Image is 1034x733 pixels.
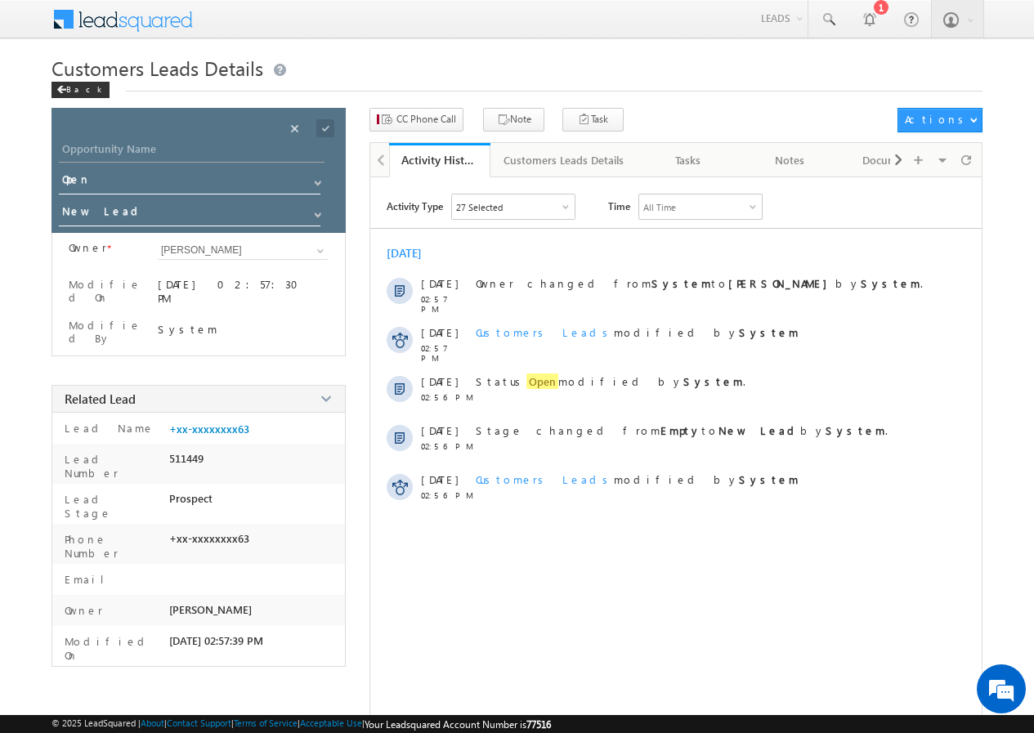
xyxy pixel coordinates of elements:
strong: System [683,374,743,388]
label: Lead Stage [60,492,163,520]
input: Opportunity Name Opportunity Name [59,140,325,163]
button: Actions [897,108,982,132]
strong: System [861,276,920,290]
div: System [158,322,329,336]
span: Customers Leads Details [51,55,263,81]
div: Back [51,82,110,98]
span: 02:56 PM [421,441,470,451]
label: Phone Number [60,532,163,560]
span: CC Phone Call [396,112,456,127]
div: Activity History [401,152,478,168]
input: Type to Search [158,241,329,260]
a: Acceptable Use [300,717,362,728]
a: Documents [841,143,942,177]
div: Actions [905,112,969,127]
span: Time [608,194,630,218]
span: Activity Type [387,194,443,218]
span: 02:57 PM [421,343,470,363]
label: Modified On [60,634,163,662]
div: Documents [854,150,928,170]
strong: Empty [660,423,701,437]
strong: System [739,325,799,339]
strong: System [739,472,799,486]
span: modified by [476,325,799,339]
span: 02:56 PM [421,392,470,402]
input: Status [59,169,320,194]
span: © 2025 LeadSquared | | | | | [51,717,551,731]
label: Modified On [69,278,143,304]
a: Activity History [389,143,490,177]
a: Show All Items [308,243,329,259]
span: 77516 [526,718,551,731]
a: Terms of Service [234,717,298,728]
span: Related Lead [65,391,136,407]
span: [DATE] [421,325,458,339]
span: [DATE] [421,472,458,486]
div: All Time [643,202,676,212]
span: Customers Leads [476,325,614,339]
strong: New Lead [718,423,800,437]
span: Owner changed from to by . [476,276,923,290]
div: Notes [753,150,826,170]
div: 27 Selected [456,202,503,212]
span: 511449 [169,452,204,465]
strong: [PERSON_NAME] [728,276,835,290]
span: Open [526,373,558,389]
span: Your Leadsquared Account Number is [365,718,551,731]
a: +xx-xxxxxxxx63 [169,422,249,436]
span: [DATE] [421,276,458,290]
label: Email [60,572,117,586]
strong: System [651,276,711,290]
a: About [141,717,164,728]
label: Lead Name [60,421,154,435]
span: Stage changed from to by . [476,423,888,437]
span: modified by [476,472,799,486]
div: Owner Changed,Status Changed,Stage Changed,Source Changed,Notes & 22 more.. [452,194,575,219]
span: Status modified by . [476,373,745,389]
li: Activity History [389,143,490,176]
a: Customers Leads Details [490,143,638,177]
div: Tasks [651,150,725,170]
button: CC Phone Call [369,108,463,132]
span: 02:56 PM [421,490,470,500]
span: Prospect [169,492,213,505]
span: [DATE] [421,374,458,388]
a: Tasks [638,143,740,177]
span: 02:57 PM [421,294,470,314]
a: Contact Support [167,717,231,728]
div: [DATE] [387,245,440,261]
label: Modified By [69,319,143,345]
span: +xx-xxxxxxxx63 [169,532,249,545]
a: Show All Items [306,171,326,187]
div: Customers Leads Details [504,150,624,170]
button: Note [483,108,544,132]
strong: System [826,423,885,437]
span: [DATE] 02:57:39 PM [169,634,263,647]
label: Owner [60,603,103,617]
span: [DATE] [421,423,458,437]
label: Owner [69,241,107,254]
span: [PERSON_NAME] [169,603,252,616]
input: Stage [59,201,320,226]
a: Notes [740,143,841,177]
span: Customers Leads [476,472,614,486]
label: Lead Number [60,452,163,480]
div: [DATE] 02:57:30 PM [158,277,329,305]
a: Show All Items [306,203,326,219]
button: Task [562,108,624,132]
